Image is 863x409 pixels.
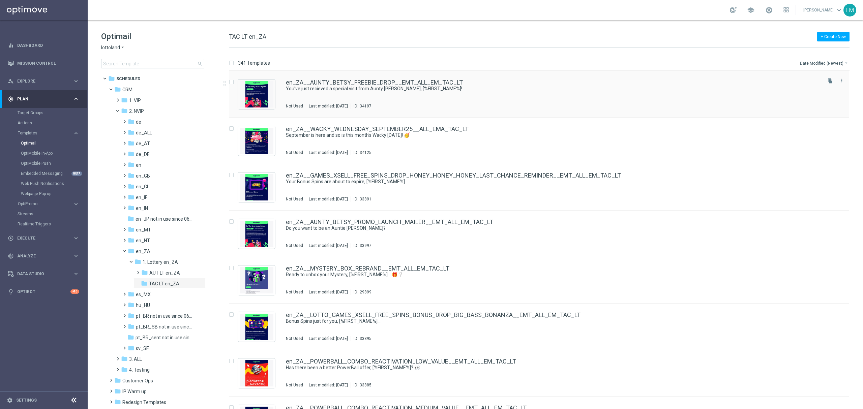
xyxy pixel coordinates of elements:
[286,172,621,179] a: en_ZA__GAMES_XSELL_FREE_SPINS_DROP_HONEY_HONEY_HONEY_LAST_CHANCE_REMINDER__EMT_ALL_EM_TAC_LT
[21,140,70,146] a: Optimail
[18,202,73,206] div: OptiPromo
[7,271,80,277] button: Data Studio keyboard_arrow_right
[222,71,862,118] div: Press SPACE to select this row.
[7,61,80,66] button: Mission Control
[286,365,821,371] div: Has there been a better PowerBall offer, [%FIRST_NAME%]? 👀
[222,164,862,211] div: Press SPACE to select this row.
[286,103,303,109] div: Not Used
[73,130,79,136] i: keyboard_arrow_right
[121,355,128,362] i: folder
[8,96,73,102] div: Plan
[136,345,149,351] span: sv_SE
[286,272,821,278] div: Ready to unbox your Mystery, [%FIRST_NAME%]... 🎁❔
[7,253,80,259] div: track_changes Analyze keyboard_arrow_right
[306,150,351,155] div: Last modified: [DATE]
[21,158,87,168] div: OptiMobile Push
[17,97,73,101] span: Plan
[360,382,371,388] div: 33885
[360,196,371,202] div: 33891
[803,5,843,15] a: [PERSON_NAME]keyboard_arrow_down
[136,205,148,211] span: en_IN
[116,76,140,82] span: Scheduled
[286,86,821,92] div: You've just recieved a special visit from Aunty Betsy, [%FIRST_NAME%]!
[18,130,80,136] button: Templates keyboard_arrow_right
[7,78,80,84] button: person_search Explore keyboard_arrow_right
[136,194,148,200] span: en_IE
[128,129,135,136] i: folder
[286,365,805,371] a: Has there been a better PowerBall offer, [%FIRST_NAME%]? 👀
[121,97,128,103] i: folder
[360,243,371,248] div: 33997
[286,132,805,138] a: September is here and so is this month's Wacky [DATE]! 🥳
[73,253,79,259] i: keyboard_arrow_right
[127,334,134,341] i: folder
[136,173,150,179] span: en_GB
[136,130,152,136] span: de_ALL
[18,199,87,209] div: OptiPromo
[21,179,87,189] div: Web Push Notifications
[360,150,371,155] div: 34125
[306,243,351,248] div: Last modified: [DATE]
[222,211,862,257] div: Press SPACE to select this row.
[222,118,862,164] div: Press SPACE to select this row.
[8,36,79,54] div: Dashboard
[240,267,273,293] img: 29899.jpeg
[306,103,351,109] div: Last modified: [DATE]
[129,108,144,114] span: 2. NVIP
[306,196,351,202] div: Last modified: [DATE]
[129,97,141,103] span: 1. VIP
[351,289,371,295] div: ID:
[71,171,82,176] div: BETA
[817,32,850,41] button: + Create New
[18,131,66,135] span: Templates
[8,289,14,295] i: lightbulb
[351,243,371,248] div: ID:
[128,226,135,233] i: folder
[73,201,79,207] i: keyboard_arrow_right
[101,44,120,51] span: lottoland
[240,174,273,200] img: 33891.jpeg
[238,60,270,66] p: 341 Templates
[21,168,87,179] div: Embedded Messaging
[286,179,805,185] a: Your Bonus Spins are about to expire, [%FIRST_NAME%]...
[18,202,66,206] span: OptiPromo
[18,108,87,118] div: Target Groups
[136,238,150,244] span: en_NT
[18,211,70,217] a: Streams
[18,221,70,227] a: Realtime Triggers
[136,119,141,125] span: de
[136,324,194,330] span: pt_BR_SB not in use since 06/2025
[839,78,844,83] i: more_vert
[7,43,80,48] button: equalizer Dashboard
[286,80,463,86] a: en_ZA__AUNTY_BETSY_FREEBIE_DROP__EMT_ALL_EM_TAC_LT
[129,356,142,362] span: 3. ALL
[240,314,273,340] img: 33895.jpeg
[360,289,371,295] div: 29899
[18,120,70,126] a: Actions
[114,86,121,93] i: folder
[21,138,87,148] div: Optimail
[122,378,153,384] span: Customer Ops
[835,6,843,14] span: keyboard_arrow_down
[17,254,73,258] span: Analyze
[114,388,121,395] i: folder
[197,61,203,66] span: search
[141,269,148,276] i: folder
[114,377,121,384] i: folder
[306,382,351,388] div: Last modified: [DATE]
[222,257,862,304] div: Press SPACE to select this row.
[306,289,351,295] div: Last modified: [DATE]
[136,313,194,319] span: pt_BR not in use since 06/2025
[128,161,135,168] i: folder
[16,398,37,402] a: Settings
[70,289,79,294] div: +10
[149,281,179,287] span: TAC LT en_ZA
[286,312,581,318] a: en_ZA__LOTTO_GAMES_XSELL_FREE_SPINS_BONUS_DROP_BIG_BASS_BONANZA__EMT_ALL_EM_TAC_LT
[7,96,80,102] div: gps_fixed Plan keyboard_arrow_right
[121,366,128,373] i: folder
[286,382,303,388] div: Not Used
